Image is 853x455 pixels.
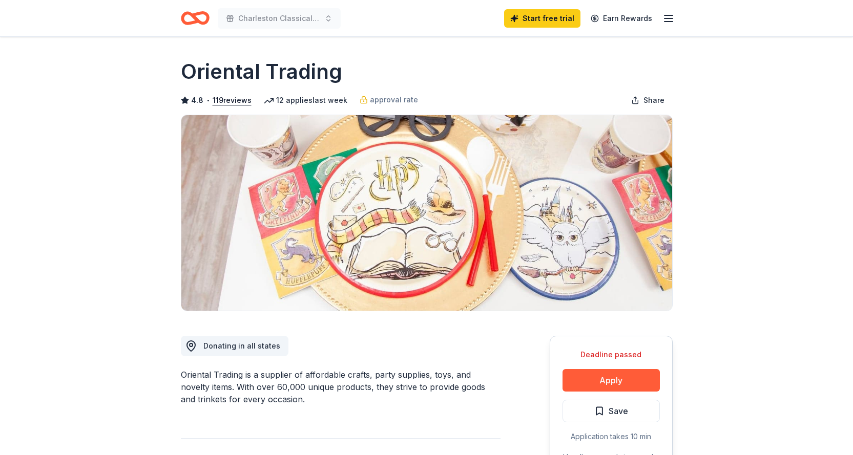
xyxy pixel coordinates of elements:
[563,369,660,392] button: Apply
[181,369,501,405] div: Oriental Trading is a supplier of affordable crafts, party supplies, toys, and novelty items. Wit...
[203,341,280,350] span: Donating in all states
[181,57,342,86] h1: Oriental Trading
[563,349,660,361] div: Deadline passed
[643,94,664,106] span: Share
[623,90,673,111] button: Share
[563,430,660,443] div: Application takes 10 min
[370,94,418,106] span: approval rate
[206,96,210,104] span: •
[585,9,658,28] a: Earn Rewards
[264,94,347,106] div: 12 applies last week
[213,94,252,106] button: 119reviews
[191,94,203,106] span: 4.8
[360,94,418,106] a: approval rate
[218,8,341,29] button: Charleston Classical School Lunch Program
[181,6,210,30] a: Home
[504,9,580,28] a: Start free trial
[181,115,672,311] img: Image for Oriental Trading
[563,400,660,422] button: Save
[609,404,628,418] span: Save
[238,12,320,25] span: Charleston Classical School Lunch Program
